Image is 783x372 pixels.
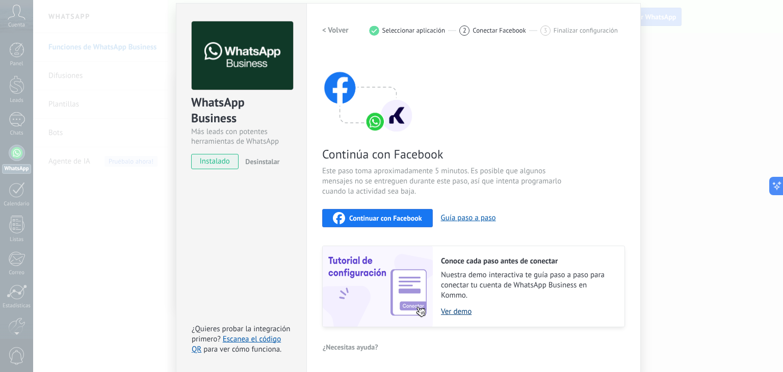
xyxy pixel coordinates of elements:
span: 2 [463,26,466,35]
img: connect with facebook [322,52,414,134]
span: 3 [543,26,547,35]
span: Continúa con Facebook [322,146,565,162]
span: Conectar Facebook [473,26,526,34]
span: ¿Necesitas ayuda? [323,343,378,351]
a: Escanea el código QR [192,334,281,354]
span: para ver cómo funciona. [203,344,281,354]
button: Guía paso a paso [441,213,496,223]
span: Nuestra demo interactiva te guía paso a paso para conectar tu cuenta de WhatsApp Business en Kommo. [441,270,614,301]
button: ¿Necesitas ayuda? [322,339,379,355]
span: Continuar con Facebook [349,215,422,222]
span: Seleccionar aplicación [382,26,446,34]
div: Más leads con potentes herramientas de WhatsApp [191,127,292,146]
span: ¿Quieres probar la integración primero? [192,324,291,344]
button: < Volver [322,21,349,40]
span: instalado [192,154,238,169]
a: Ver demo [441,307,614,316]
h2: Conoce cada paso antes de conectar [441,256,614,266]
span: Finalizar configuración [554,26,618,34]
span: Desinstalar [245,157,279,166]
div: WhatsApp Business [191,94,292,127]
span: Este paso toma aproximadamente 5 minutos. Es posible que algunos mensajes no se entreguen durante... [322,166,565,197]
button: Continuar con Facebook [322,209,433,227]
button: Desinstalar [241,154,279,169]
h2: < Volver [322,25,349,35]
img: logo_main.png [192,21,293,90]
